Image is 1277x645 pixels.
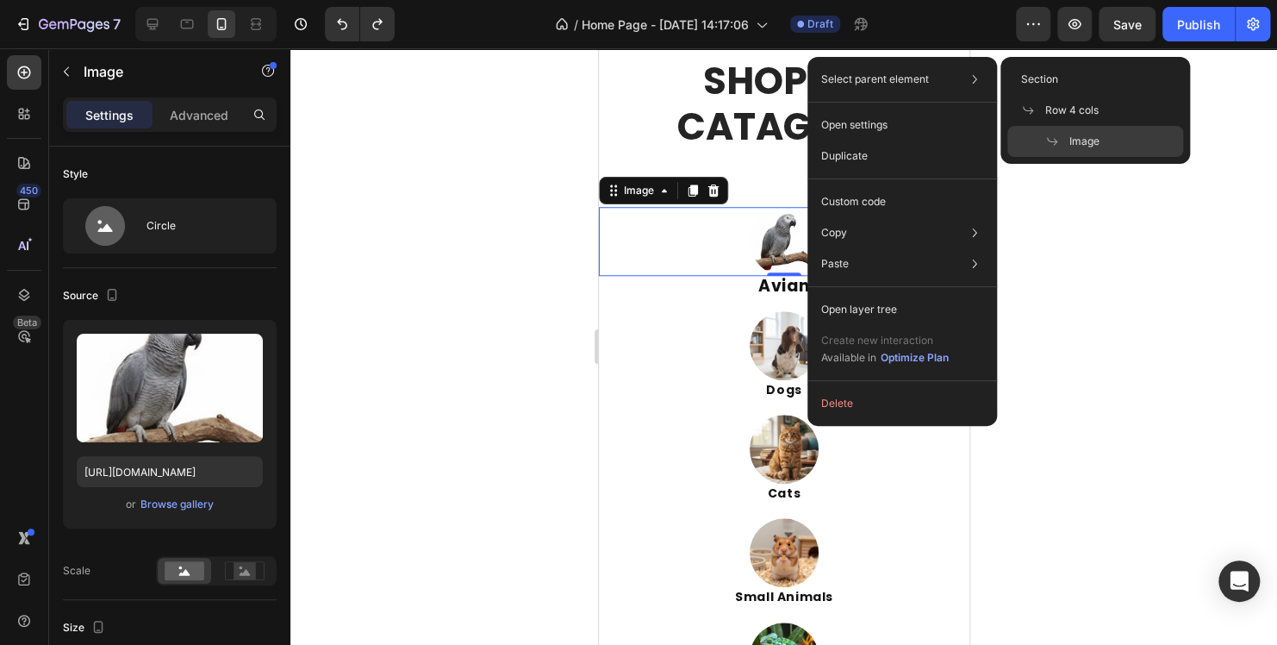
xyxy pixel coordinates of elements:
[16,184,41,197] div: 450
[113,14,121,34] p: 7
[821,332,950,349] p: Create new interaction
[821,148,868,164] p: Duplicate
[7,7,128,41] button: 7
[63,617,109,640] div: Size
[880,349,950,366] button: Optimize Plan
[814,388,990,419] button: Delete
[77,456,263,487] input: https://example.com/image.jpg
[1045,103,1099,118] span: Row 4 cols
[1162,7,1235,41] button: Publish
[821,194,886,210] p: Custom code
[1113,17,1142,32] span: Save
[821,225,847,241] p: Copy
[1177,16,1220,34] div: Publish
[325,7,395,41] div: Undo/Redo
[1069,134,1099,149] span: Image
[84,61,230,82] p: Image
[77,334,263,442] img: preview-image
[821,72,929,87] p: Select parent element
[807,16,833,32] span: Draft
[151,574,220,643] img: gempages_585615333780357815-3f9db103-ece8-47f1-8cc4-b28a9d31f5e0.jpg
[63,563,90,579] div: Scale
[821,302,897,317] p: Open layer tree
[140,496,215,513] button: Browse gallery
[1218,560,1260,602] div: Open Intercom Messenger
[63,285,122,308] div: Source
[821,117,888,133] p: Open settings
[821,351,876,364] span: Available in
[146,206,252,246] div: Circle
[582,16,749,34] span: Home Page - [DATE] 14:17:06
[85,106,134,124] p: Settings
[574,16,578,34] span: /
[63,166,88,182] div: Style
[126,494,136,515] span: or
[170,106,228,124] p: Advanced
[821,256,849,272] p: Paste
[1099,7,1156,41] button: Save
[140,497,214,512] div: Browse gallery
[599,48,969,645] iframe: Design area
[13,316,41,329] div: Beta
[1021,72,1058,87] span: Section
[881,350,949,366] div: Optimize Plan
